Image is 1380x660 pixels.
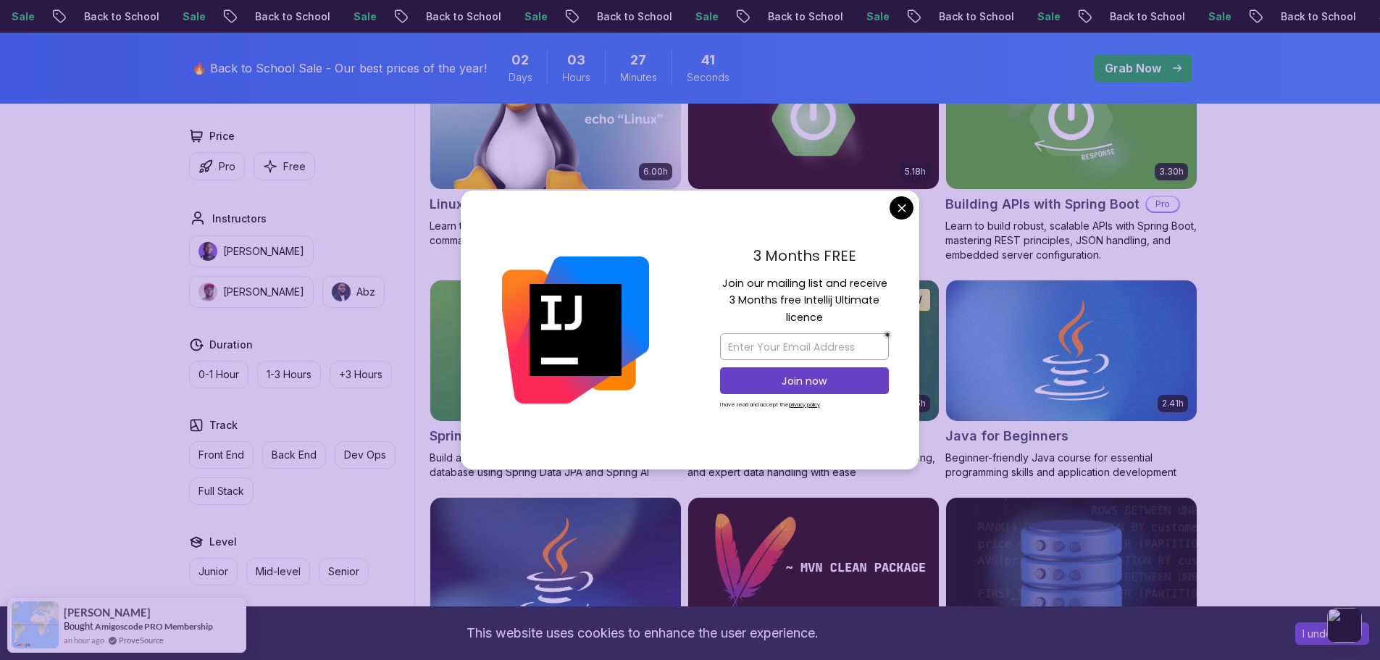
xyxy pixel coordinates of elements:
[223,285,304,299] p: [PERSON_NAME]
[64,620,93,632] span: Bought
[198,484,244,498] p: Full Stack
[198,283,217,301] img: instructor img
[430,49,681,189] img: Linux Fundamentals card
[945,280,1197,480] a: Java for Beginners card2.41hJava for BeginnersBeginner-friendly Java course for essential program...
[926,9,1024,24] p: Back to School
[511,50,529,70] span: 2 Days
[945,451,1197,480] p: Beginner-friendly Java course for essential programming skills and application development
[1162,398,1184,409] p: 2.41h
[1147,197,1179,212] p: Pro
[688,49,939,189] img: Advanced Spring Boot card
[945,426,1069,446] h2: Java for Beginners
[853,9,900,24] p: Sale
[322,276,385,308] button: instructor imgAbz
[198,242,217,261] img: instructor img
[1159,166,1184,177] p: 3.30h
[11,617,1274,649] div: This website uses cookies to enhance the user experience.
[905,166,926,177] p: 5.18h
[562,70,590,85] span: Hours
[430,426,595,446] h2: Spring Boot for Beginners
[430,48,682,248] a: Linux Fundamentals card6.00hLinux FundamentalsProLearn the fundamentals of Linux and how to use t...
[283,159,306,174] p: Free
[687,48,940,262] a: Advanced Spring Boot card5.18hAdvanced Spring BootProDive deep into Spring Boot with our advanced...
[688,498,939,638] img: Maven Essentials card
[620,70,657,85] span: Minutes
[189,152,245,180] button: Pro
[430,219,682,248] p: Learn the fundamentals of Linux and how to use the command line
[254,152,315,180] button: Free
[198,564,228,579] p: Junior
[946,49,1197,189] img: Building APIs with Spring Boot card
[413,9,511,24] p: Back to School
[209,417,238,433] h2: Track
[12,601,59,648] img: provesource social proof notification image
[189,276,314,308] button: instructor img[PERSON_NAME]
[430,280,681,421] img: Spring Boot for Beginners card
[430,194,558,214] h2: Linux Fundamentals
[682,9,729,24] p: Sale
[319,558,369,585] button: Senior
[356,285,375,299] p: Abz
[332,283,351,301] img: instructor img
[192,59,487,77] p: 🔥 Back to School Sale - Our best prices of the year!
[64,606,151,619] span: [PERSON_NAME]
[189,558,238,585] button: Junior
[328,564,359,579] p: Senior
[1268,9,1366,24] p: Back to School
[209,534,237,549] h2: Level
[209,128,235,143] h2: Price
[95,621,213,632] a: Amigoscode PRO Membership
[212,211,267,226] h2: Instructors
[430,451,682,480] p: Build a CRUD API with Spring Boot and PostgreSQL database using Spring Data JPA and Spring AI
[189,441,254,469] button: Front End
[189,477,254,505] button: Full Stack
[209,337,253,352] h2: Duration
[755,9,853,24] p: Back to School
[1097,9,1195,24] p: Back to School
[119,634,164,646] a: ProveSource
[219,159,235,174] p: Pro
[1295,622,1369,645] button: Accept cookies
[340,9,387,24] p: Sale
[189,361,248,388] button: 0-1 Hour
[630,50,646,70] span: 27 Minutes
[430,280,682,480] a: Spring Boot for Beginners card1.67hNEWSpring Boot for BeginnersBuild a CRUD API with Spring Boot ...
[643,166,668,177] p: 6.00h
[430,498,681,638] img: Java for Developers card
[170,9,216,24] p: Sale
[189,235,314,267] button: instructor img[PERSON_NAME]
[1105,59,1161,77] p: Grab Now
[511,9,558,24] p: Sale
[946,498,1197,638] img: Advanced Databases card
[198,367,239,382] p: 0-1 Hour
[330,361,392,388] button: +3 Hours
[945,219,1197,262] p: Learn to build robust, scalable APIs with Spring Boot, mastering REST principles, JSON handling, ...
[701,50,715,70] span: 41 Seconds
[584,9,682,24] p: Back to School
[344,448,386,462] p: Dev Ops
[198,448,244,462] p: Front End
[262,441,326,469] button: Back End
[246,558,310,585] button: Mid-level
[256,564,301,579] p: Mid-level
[945,48,1197,262] a: Building APIs with Spring Boot card3.30hBuilding APIs with Spring BootProLearn to build robust, s...
[1024,9,1071,24] p: Sale
[687,70,729,85] span: Seconds
[71,9,170,24] p: Back to School
[946,280,1197,421] img: Java for Beginners card
[242,9,340,24] p: Back to School
[335,441,396,469] button: Dev Ops
[567,50,585,70] span: 3 Hours
[509,70,532,85] span: Days
[1195,9,1242,24] p: Sale
[267,367,311,382] p: 1-3 Hours
[339,367,382,382] p: +3 Hours
[272,448,317,462] p: Back End
[257,361,321,388] button: 1-3 Hours
[945,194,1139,214] h2: Building APIs with Spring Boot
[64,634,104,646] span: an hour ago
[223,244,304,259] p: [PERSON_NAME]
